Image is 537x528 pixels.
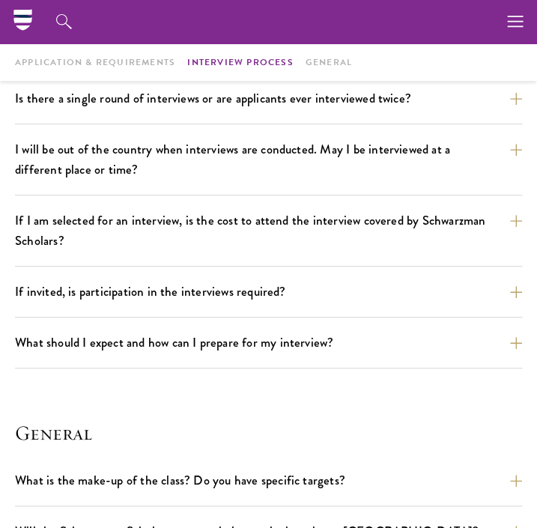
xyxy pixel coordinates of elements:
button: If invited, is participation in the interviews required? [15,279,522,305]
a: Application & Requirements [15,57,175,69]
button: What is the make-up of the class? Do you have specific targets? [15,467,522,494]
button: What should I expect and how can I prepare for my interview? [15,330,522,356]
h4: General [15,421,522,445]
a: Interview Process [187,57,293,69]
button: If I am selected for an interview, is the cost to attend the interview covered by Schwarzman Scho... [15,207,522,254]
a: General [306,57,352,69]
button: I will be out of the country when interviews are conducted. May I be interviewed at a different p... [15,136,522,183]
button: Is there a single round of interviews or are applicants ever interviewed twice? [15,85,522,112]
